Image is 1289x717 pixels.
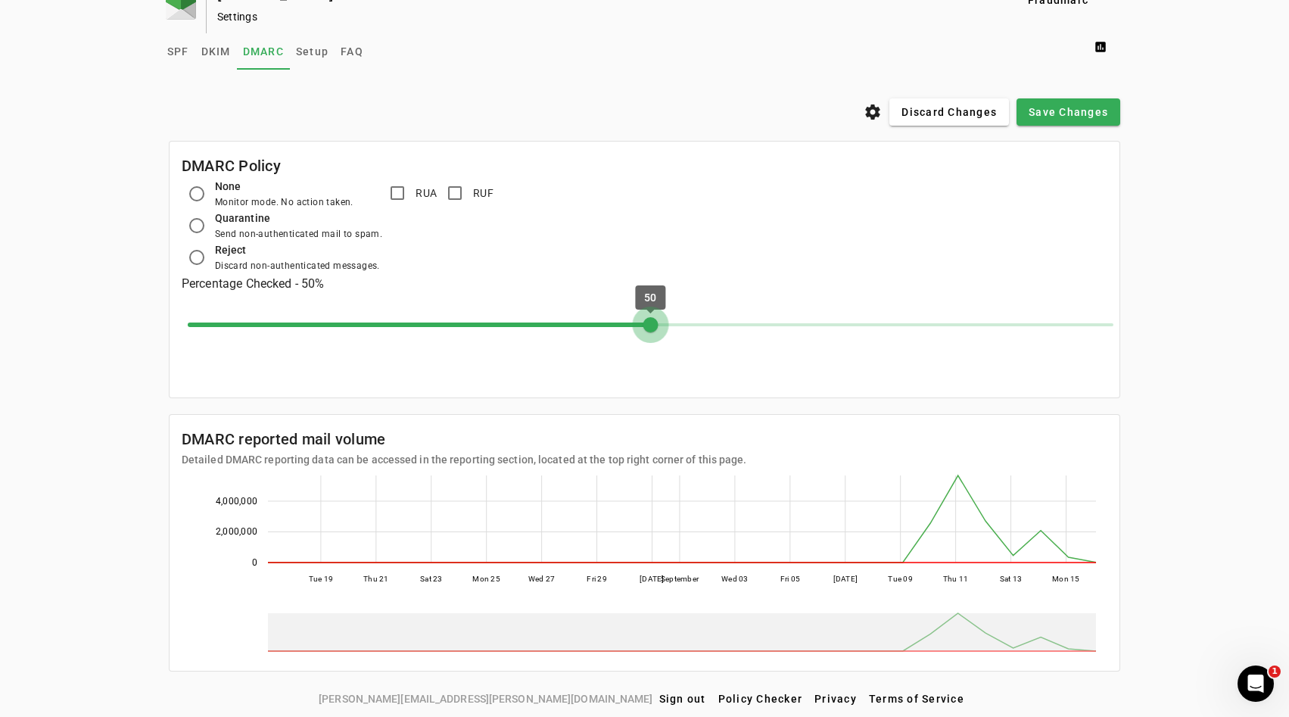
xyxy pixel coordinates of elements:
[309,575,334,583] text: Tue 19
[470,185,493,201] label: RUF
[182,451,747,468] mat-card-subtitle: Detailed DMARC reporting data can be accessed in the reporting section, located at the top right ...
[335,33,369,70] a: FAQ
[195,33,237,70] a: DKIM
[216,496,257,507] text: 4,000,000
[659,693,706,705] span: Sign out
[290,33,335,70] a: Setup
[1052,575,1080,583] text: Mon 15
[237,33,290,70] a: DMARC
[661,575,699,583] text: September
[864,103,882,121] i: settings
[252,557,257,568] text: 0
[1269,666,1281,678] span: 1
[1029,104,1108,120] span: Save Changes
[215,242,380,258] div: Reject
[420,575,443,583] text: Sat 23
[243,46,284,57] span: DMARC
[167,46,189,57] span: SPF
[341,46,363,57] span: FAQ
[363,575,389,583] text: Thu 21
[712,685,809,712] button: Policy Checker
[889,98,1009,126] button: Discard Changes
[718,693,803,705] span: Policy Checker
[640,575,665,583] text: [DATE]
[943,575,969,583] text: Thu 11
[1238,666,1274,702] iframe: Intercom live chat
[216,526,257,537] text: 2,000,000
[780,575,800,583] text: Fri 05
[217,9,958,24] div: Settings
[869,693,964,705] span: Terms of Service
[413,185,437,201] label: RUA
[215,195,353,210] div: Monitor mode. No action taken.
[888,575,913,583] text: Tue 09
[814,693,857,705] span: Privacy
[721,575,749,583] text: Wed 03
[188,307,1113,343] mat-slider: Percent
[808,685,863,712] button: Privacy
[182,427,747,451] mat-card-title: DMARC reported mail volume
[644,289,656,306] span: 50
[296,46,328,57] span: Setup
[215,178,353,195] div: None
[1000,575,1023,583] text: Sat 13
[182,273,1107,295] h3: Percentage Checked - 50%
[587,575,607,583] text: Fri 29
[201,46,231,57] span: DKIM
[863,685,970,712] button: Terms of Service
[472,575,500,583] text: Mon 25
[901,104,997,120] span: Discard Changes
[215,258,380,273] div: Discard non-authenticated messages.
[319,691,652,707] span: [PERSON_NAME][EMAIL_ADDRESS][PERSON_NAME][DOMAIN_NAME]
[528,575,556,583] text: Wed 27
[833,575,858,583] text: [DATE]
[182,154,281,178] mat-card-title: DMARC Policy
[161,33,195,70] a: SPF
[653,685,712,712] button: Sign out
[215,210,382,226] div: Quarantine
[215,226,382,242] div: Send non-authenticated mail to spam.
[1017,98,1120,126] button: Save Changes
